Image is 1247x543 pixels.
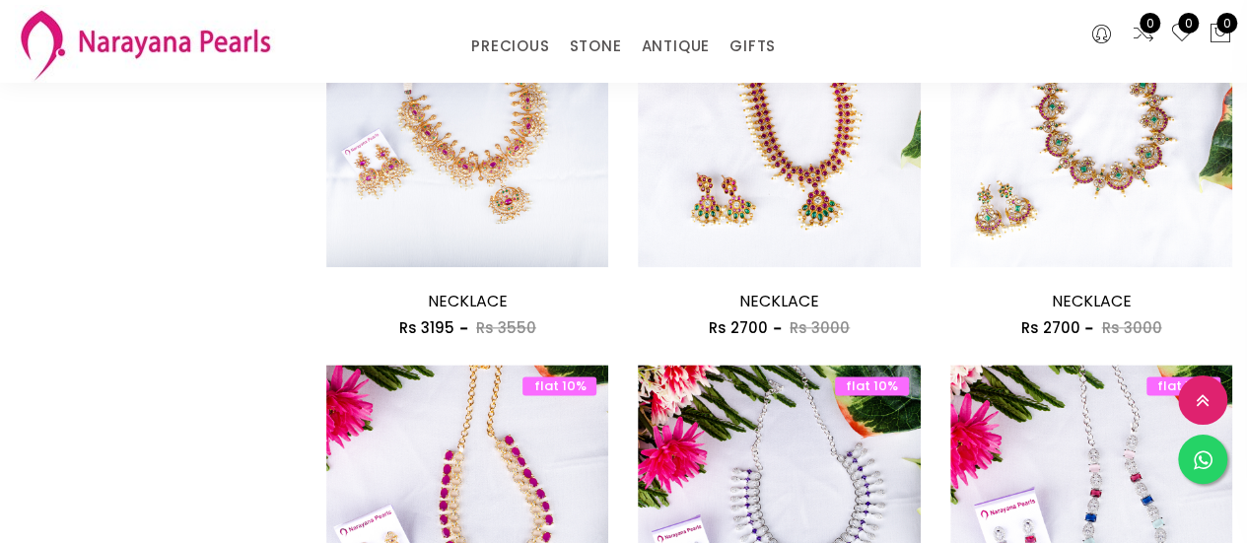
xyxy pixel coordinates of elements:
span: flat 10% [1146,376,1220,395]
span: flat 10% [835,376,909,395]
span: Rs 3000 [1101,317,1161,338]
span: 0 [1178,13,1199,34]
span: Rs 3000 [790,317,850,338]
a: ANTIQUE [641,32,710,61]
span: 0 [1140,13,1160,34]
a: GIFTS [729,32,776,61]
span: Rs 3550 [476,317,536,338]
a: 0 [1170,22,1194,47]
button: 0 [1209,22,1232,47]
span: 0 [1216,13,1237,34]
a: NECKLACE [739,290,819,312]
a: NECKLACE [1051,290,1131,312]
a: NECKLACE [428,290,508,312]
span: Rs 2700 [709,317,768,338]
a: 0 [1132,22,1155,47]
span: Rs 3195 [399,317,454,338]
a: PRECIOUS [471,32,549,61]
span: flat 10% [522,376,596,395]
span: Rs 2700 [1020,317,1079,338]
a: STONE [569,32,621,61]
